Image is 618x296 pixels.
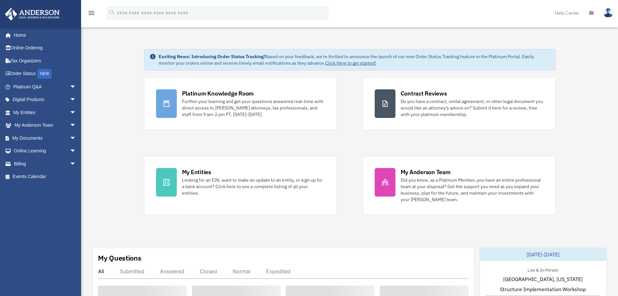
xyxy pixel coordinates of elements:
img: User Pic [603,8,613,18]
a: Tax Organizers [5,54,86,67]
div: Answered [160,268,184,275]
span: arrow_drop_down [70,106,83,119]
a: My Documentsarrow_drop_down [5,132,86,145]
span: arrow_drop_down [70,80,83,94]
a: Click Here to get started! [325,60,376,66]
i: menu [88,9,95,17]
a: Online Ordering [5,42,86,55]
div: Looking for an EIN, want to make an update to an entity, or sign up for a bank account? Click her... [182,177,325,196]
a: Home [5,29,83,42]
div: Platinum Knowledge Room [182,89,254,97]
div: [DATE]-[DATE] [480,248,606,261]
a: Order StatusNEW [5,67,86,81]
div: Expedited [266,268,291,275]
div: NEW [37,69,52,79]
span: arrow_drop_down [70,145,83,158]
div: Did you know, as a Platinum Member, you have an entire professional team at your disposal? Get th... [401,177,543,203]
span: arrow_drop_down [70,119,83,132]
a: Platinum Q&Aarrow_drop_down [5,80,86,93]
div: Contract Reviews [401,89,447,97]
a: Platinum Knowledge Room Further your learning and get your questions answered real-time with dire... [144,77,337,130]
div: Normal [233,268,250,275]
a: My Entitiesarrow_drop_down [5,106,86,119]
div: My Questions [98,253,141,263]
span: [GEOGRAPHIC_DATA], [US_STATE] [503,275,583,283]
div: Closed [200,268,217,275]
img: Anderson Advisors Platinum Portal [3,8,62,20]
div: Live & In-Person [522,266,563,273]
a: Online Learningarrow_drop_down [5,145,86,158]
a: Contract Reviews Do you have a contract, rental agreement, or other legal document you would like... [363,77,555,130]
a: Events Calendar [5,170,86,183]
div: Based on your feedback, we're thrilled to announce the launch of our new Order Status Tracking fe... [159,53,550,66]
a: menu [88,11,95,17]
span: arrow_drop_down [70,93,83,107]
div: My Anderson Team [401,168,451,176]
a: My Anderson Teamarrow_drop_down [5,119,86,132]
div: All [98,268,104,275]
a: My Anderson Team Did you know, as a Platinum Member, you have an entire professional team at your... [363,156,555,215]
a: Billingarrow_drop_down [5,157,86,170]
i: search [108,9,115,16]
a: My Entities Looking for an EIN, want to make an update to an entity, or sign up for a bank accoun... [144,156,337,215]
div: Further your learning and get your questions answered real-time with direct access to [PERSON_NAM... [182,98,325,118]
span: arrow_drop_down [70,157,83,171]
a: Digital Productsarrow_drop_down [5,93,86,106]
div: Do you have a contract, rental agreement, or other legal document you would like an attorney's ad... [401,98,543,118]
div: Submitted [120,268,144,275]
span: Structure Implementation Workshop [500,285,586,293]
strong: Exciting News: Introducing Order Status Tracking! [159,54,265,59]
span: arrow_drop_down [70,132,83,145]
div: My Entities [182,168,211,176]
